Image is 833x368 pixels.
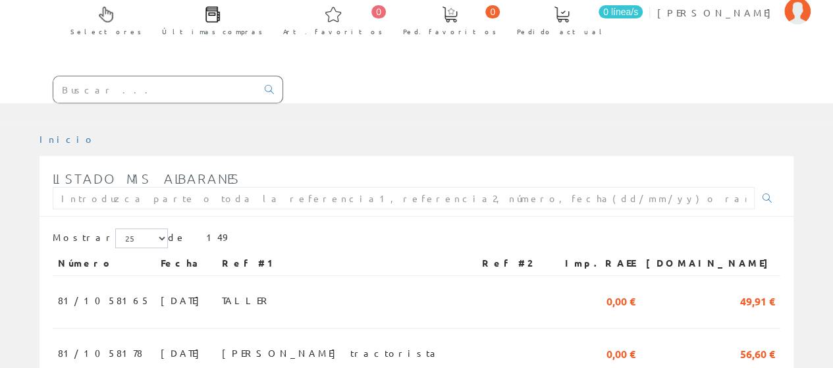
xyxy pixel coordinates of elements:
th: Ref #2 [477,251,542,275]
span: 56,60 € [740,342,775,364]
span: 49,91 € [740,289,775,311]
span: 0,00 € [606,289,635,311]
input: Buscar ... [53,76,257,103]
th: Fecha [155,251,217,275]
th: Número [53,251,155,275]
span: 0 [485,5,500,18]
span: [PERSON_NAME] [657,6,778,19]
span: 0 línea/s [599,5,643,18]
span: Pedido actual [517,25,606,38]
span: [DATE] [161,289,206,311]
th: Ref #1 [217,251,477,275]
span: Listado mis albaranes [53,171,240,186]
th: Imp.RAEE [542,251,641,275]
input: Introduzca parte o toda la referencia1, referencia2, número, fecha(dd/mm/yy) o rango de fechas(dd... [53,187,755,209]
span: Últimas compras [162,25,263,38]
span: [DATE] [161,342,206,364]
label: Mostrar [53,228,168,248]
span: 81/1058178 [58,342,142,364]
span: 81/1058165 [58,289,150,311]
th: [DOMAIN_NAME] [641,251,780,275]
span: [PERSON_NAME] tractorista [222,342,441,364]
span: Selectores [70,25,142,38]
select: Mostrar [115,228,168,248]
span: 0 [371,5,386,18]
span: 0,00 € [606,342,635,364]
span: Ped. favoritos [403,25,497,38]
span: Art. favoritos [283,25,383,38]
div: de 149 [53,228,780,251]
span: TALLER [222,289,272,311]
a: Inicio [40,133,95,145]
